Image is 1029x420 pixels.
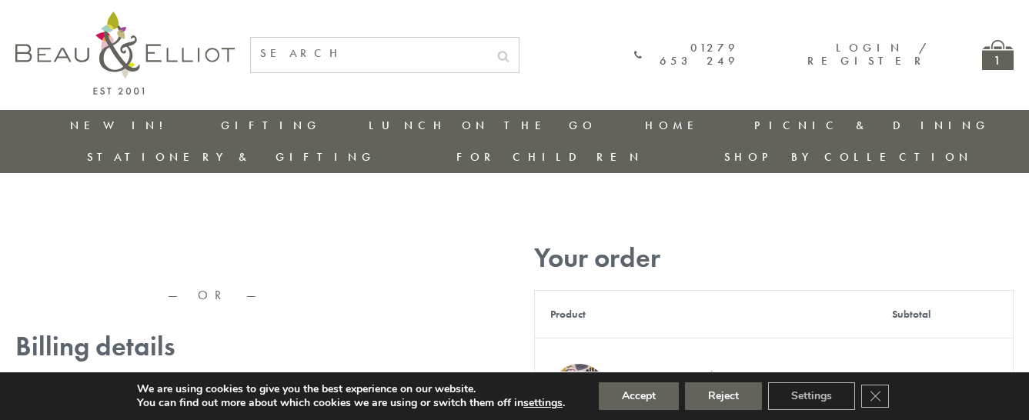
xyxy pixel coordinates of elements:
button: settings [523,396,563,410]
a: Login / Register [807,40,928,68]
p: We are using cookies to give you the best experience on our website. [137,382,565,396]
a: Shop by collection [724,149,973,165]
div: Guatemala Large Round Tray [616,367,849,404]
p: — OR — [15,288,415,302]
h3: Your order [534,242,1014,274]
img: logo [15,12,235,95]
a: 1 [982,40,1014,70]
button: Close GDPR Cookie Banner [861,385,889,408]
button: Reject [685,382,762,410]
button: Settings [768,382,855,410]
a: Gifting [221,118,321,133]
a: 01279 653 249 [634,42,739,68]
img: Guatemala Large Round Tray [550,354,608,412]
a: Lunch On The Go [369,118,596,133]
a: Stationery & Gifting [87,149,376,165]
a: Home [645,118,707,133]
h3: Billing details [15,331,415,362]
p: You can find out more about which cookies we are using or switch them off in . [137,396,565,410]
button: Accept [599,382,679,410]
a: New in! [70,118,173,133]
a: Guatemala Large Round Tray Guatemala Large Round Tray× 1 [550,354,860,417]
a: For Children [456,149,643,165]
input: SEARCH [251,38,488,69]
th: Subtotal [877,290,1014,338]
a: Picnic & Dining [754,118,990,133]
th: Product [535,290,877,338]
iframe: Secure express checkout frame [12,236,418,273]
